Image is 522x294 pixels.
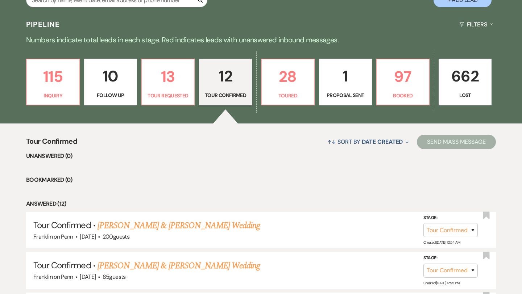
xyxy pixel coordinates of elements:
[199,59,252,106] a: 12Tour Confirmed
[324,64,367,88] p: 1
[204,91,247,99] p: Tour Confirmed
[423,214,478,222] label: Stage:
[423,254,478,262] label: Stage:
[31,64,75,89] p: 115
[80,233,96,240] span: [DATE]
[423,281,459,285] span: Created: [DATE] 12:55 PM
[80,273,96,281] span: [DATE]
[103,273,126,281] span: 85 guests
[141,59,195,106] a: 13Tour Requested
[26,59,80,106] a: 115Inquiry
[89,64,132,88] p: 10
[362,138,403,146] span: Date Created
[33,233,73,240] span: Franklin on Penn
[381,64,425,89] p: 97
[89,91,132,99] p: Follow Up
[327,138,336,146] span: ↑↓
[319,59,372,106] a: 1Proposal Sent
[31,92,75,100] p: Inquiry
[324,132,411,151] button: Sort By Date Created
[98,259,260,272] a: [PERSON_NAME] & [PERSON_NAME] Wedding
[33,260,91,271] span: Tour Confirmed
[266,92,310,100] p: Toured
[146,92,190,100] p: Tour Requested
[84,59,137,106] a: 10Follow Up
[266,64,310,89] p: 28
[423,240,460,245] span: Created: [DATE] 10:54 AM
[26,151,496,161] li: Unanswered (0)
[103,233,129,240] span: 200 guests
[26,175,496,185] li: Bookmarked (0)
[443,64,487,88] p: 662
[26,19,60,29] h3: Pipeline
[439,59,492,106] a: 662Lost
[443,91,487,99] p: Lost
[33,219,91,231] span: Tour Confirmed
[417,135,496,149] button: Send Mass Message
[98,219,260,232] a: [PERSON_NAME] & [PERSON_NAME] Wedding
[146,64,190,89] p: 13
[456,15,496,34] button: Filters
[381,92,425,100] p: Booked
[33,273,73,281] span: Franklin on Penn
[204,64,247,88] p: 12
[324,91,367,99] p: Proposal Sent
[376,59,430,106] a: 97Booked
[26,199,496,209] li: Answered (12)
[261,59,315,106] a: 28Toured
[26,136,77,151] span: Tour Confirmed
